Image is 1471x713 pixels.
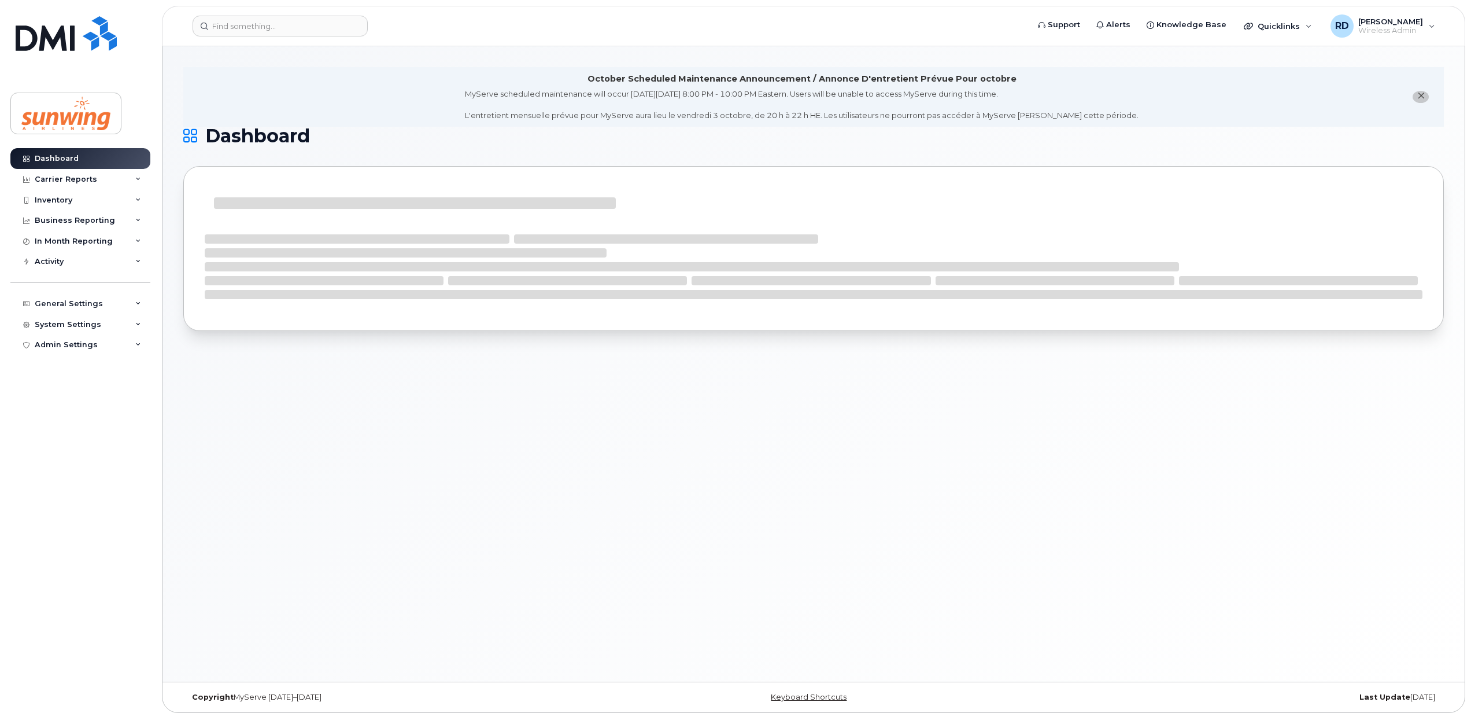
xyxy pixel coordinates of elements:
a: Keyboard Shortcuts [771,693,847,701]
strong: Copyright [192,693,234,701]
div: MyServe scheduled maintenance will occur [DATE][DATE] 8:00 PM - 10:00 PM Eastern. Users will be u... [465,89,1139,121]
span: Dashboard [205,127,310,145]
button: close notification [1413,91,1429,103]
div: MyServe [DATE]–[DATE] [183,693,604,702]
div: [DATE] [1023,693,1444,702]
div: October Scheduled Maintenance Announcement / Annonce D'entretient Prévue Pour octobre [587,73,1017,85]
strong: Last Update [1359,693,1410,701]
